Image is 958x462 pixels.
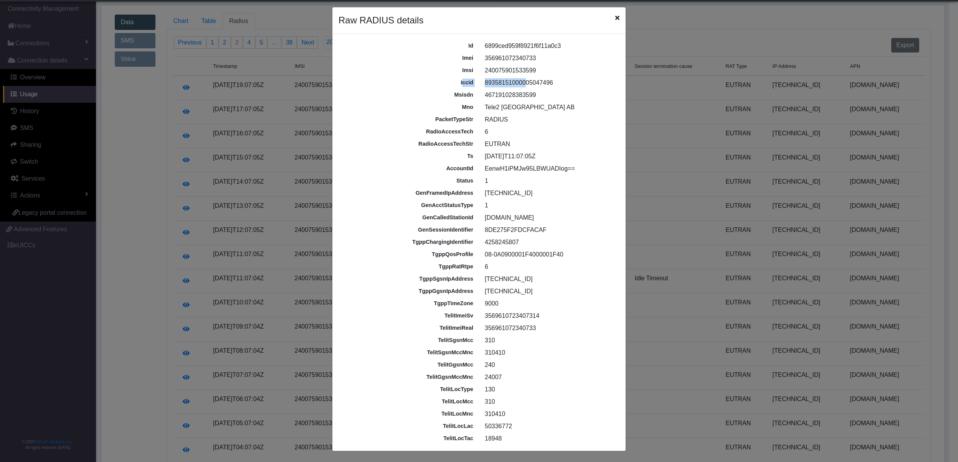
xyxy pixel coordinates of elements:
div: genSessionIdentifier [336,226,479,234]
div: 310 [479,397,622,406]
div: status [336,177,479,185]
div: 8DE275F2FDCFACAF [479,225,622,235]
div: ts [336,152,479,161]
div: 6 [479,262,622,271]
div: 6899ced959f8921f6f11a0c3 [479,41,622,51]
div: 50336772 [479,422,622,431]
div: telitGgsnMcc [336,361,479,369]
div: 356961072340733 [479,324,622,333]
div: 310410 [479,409,622,419]
div: telitImeiReal [336,324,479,332]
div: radioAccessTechStr [336,140,479,148]
div: EenwH1iPMJw95LBWUADIog== [479,164,622,173]
div: imei [336,54,479,62]
div: packetTypeStr [336,115,479,124]
div: tgppRatRtpe [336,263,479,271]
div: 240075901533599 [479,66,622,75]
div: telitLocLac [336,422,479,431]
div: genAcctStatusType [336,201,479,210]
div: id [336,42,479,50]
div: [TECHNICAL_ID] [479,189,622,198]
div: RADIUS [479,115,622,124]
div: telitLocType [336,385,479,394]
div: msisdn [336,91,479,99]
div: 89358151000005047496 [479,78,622,87]
div: genFramedIpAddress [336,189,479,197]
div: telitImeiSv [336,312,479,320]
div: tgppChargingIdentifier [336,238,479,247]
div: 9000 [479,299,622,308]
div: 3569610723407314 [479,311,622,321]
div: 08-0A0900001F4000001F40 [479,250,622,259]
div: genCalledStationId [336,214,479,222]
div: telitSgsnMcc [336,336,479,345]
div: 356961072340733 [479,54,622,63]
div: 467191028383599 [479,90,622,100]
div: Tele2 [GEOGRAPHIC_DATA] AB [479,103,622,112]
div: iccid [336,79,479,87]
div: telitSgsnMccMnc [336,349,479,357]
div: mno [336,103,479,112]
div: telitGgsnMccMnc [336,373,479,381]
span: Close [615,13,619,23]
div: 24007 [479,373,622,382]
div: 18948 [479,434,622,443]
div: telitLocMnc [336,410,479,418]
div: 1 [479,201,622,210]
div: tgppSgsnIpAddress [336,275,479,283]
div: 240 [479,360,622,370]
h4: Raw RADIUS details [339,13,423,27]
div: EUTRAN [479,140,622,149]
div: [TECHNICAL_ID] [479,275,622,284]
div: [DATE]T11:07:05Z [479,152,622,161]
div: 310 [479,336,622,345]
div: 1 [479,176,622,186]
div: 4258245807 [479,238,622,247]
div: imsi [336,66,479,75]
div: tgppTimeZone [336,299,479,308]
div: 310410 [479,348,622,357]
div: telitLocMcc [336,398,479,406]
div: 130 [479,385,622,394]
div: tgppGgsnIpAddress [336,287,479,296]
div: 6 [479,127,622,136]
div: tgppQosProfile [336,250,479,259]
div: accountId [336,164,479,173]
div: radioAccessTech [336,128,479,136]
div: [TECHNICAL_ID] [479,287,622,296]
div: telitLocTac [336,434,479,443]
div: [DOMAIN_NAME] [479,213,622,222]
